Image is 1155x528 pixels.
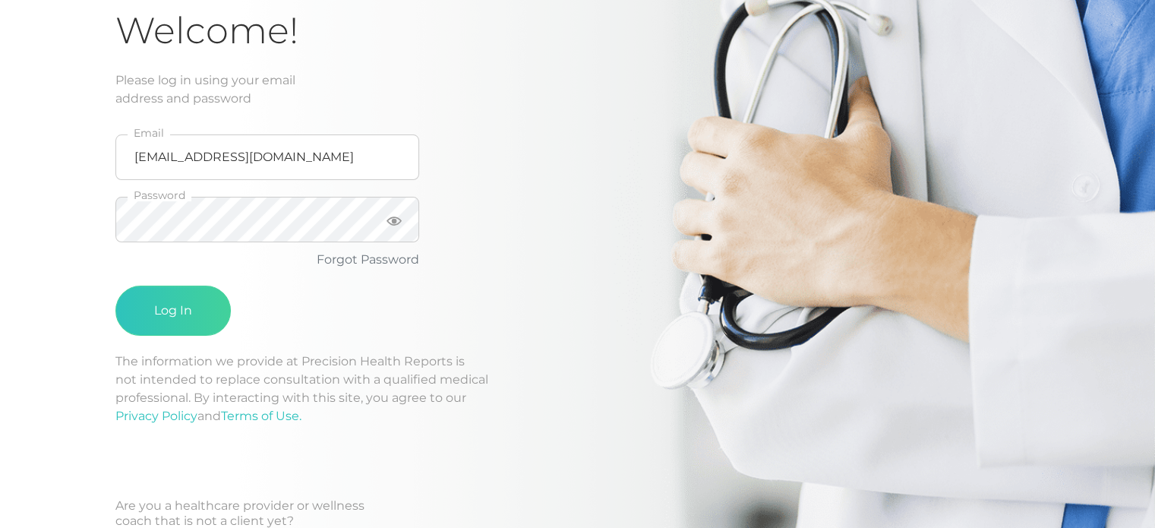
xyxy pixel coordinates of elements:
h1: Welcome! [115,8,1040,53]
a: Privacy Policy [115,409,197,423]
input: Email [115,134,419,180]
a: Forgot Password [317,252,419,267]
div: Please log in using your email address and password [115,71,1040,108]
a: Terms of Use. [221,409,301,423]
p: The information we provide at Precision Health Reports is not intended to replace consultation wi... [115,353,1040,425]
button: Log In [115,286,231,336]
